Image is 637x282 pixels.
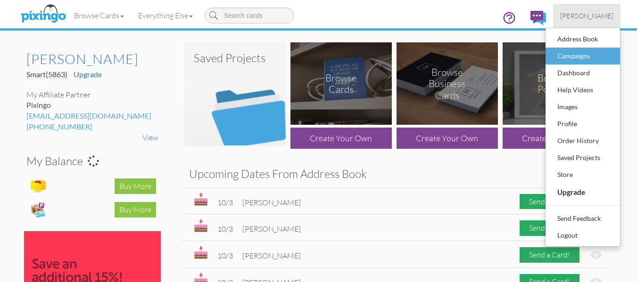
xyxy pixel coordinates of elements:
[242,224,301,234] span: [PERSON_NAME]
[520,247,579,263] div: Send a Card!
[242,198,301,207] span: [PERSON_NAME]
[29,177,48,195] img: points-icon.png
[555,228,611,242] div: Logout
[315,72,366,96] div: Browse Cards
[546,149,620,166] a: Saved Projects
[555,117,611,131] div: Profile
[194,219,208,232] img: bday.svg
[184,42,286,146] img: saved-projects2.png
[546,98,620,115] a: Images
[546,81,620,98] a: Help Videos
[74,70,102,79] a: Upgrade
[26,121,158,132] div: [PHONE_NUMBER]
[205,8,294,24] input: Search cards
[26,70,67,79] span: Smart
[217,197,233,208] div: 10/3
[590,250,602,260] img: eye-ban.svg
[546,64,620,81] a: Dashboard
[26,100,158,111] div: Pixingo
[194,193,208,206] img: bday.svg
[546,166,620,183] a: Store
[520,194,579,209] div: Send a Card!
[29,200,48,219] img: expense-icon.png
[217,250,233,261] div: 10/3
[546,31,620,48] a: Address Book
[555,49,611,63] div: Campaigns
[194,52,276,64] h3: Saved Projects
[26,89,158,100] div: My Affiliate Partner
[26,52,158,67] a: [PERSON_NAME]
[26,111,158,121] div: [EMAIL_ADDRESS][DOMAIN_NAME]
[26,70,69,79] a: Smart(5863)
[242,251,301,260] span: [PERSON_NAME]
[555,134,611,148] div: Order History
[194,246,208,259] img: bday.svg
[397,128,498,149] div: Create Your Own
[560,12,613,20] span: [PERSON_NAME]
[290,128,392,149] div: Create Your Own
[555,168,611,182] div: Store
[546,132,620,149] a: Order History
[528,72,579,96] div: Browse Posters
[142,133,158,142] a: View
[555,66,611,80] div: Dashboard
[115,202,156,218] div: Buy More
[546,183,620,201] a: Upgrade
[503,128,604,149] div: Create Your Own
[189,168,599,180] h3: Upcoming Dates From Address Book
[503,42,604,125] img: browse-posters.png
[546,210,620,227] a: Send Feedback
[546,227,620,244] a: Logout
[67,4,131,27] a: Browse Cards
[555,32,611,46] div: Address Book
[115,178,156,194] div: Buy More
[546,48,620,64] a: Campaigns
[555,211,611,226] div: Send Feedback
[290,42,392,125] img: browse-cards.png
[422,66,472,101] div: Browse Business Cards
[26,155,151,167] h3: My Balance
[555,83,611,97] div: Help Videos
[217,224,233,234] div: 10/3
[520,220,579,236] div: Send a Card!
[131,4,200,27] a: Everything Else
[555,151,611,165] div: Saved Projects
[26,52,149,67] h2: [PERSON_NAME]
[46,70,67,79] span: (5863)
[530,11,546,25] img: comments.svg
[546,115,620,132] a: Profile
[397,42,498,125] img: browse-business-cards.png
[555,185,611,200] div: Upgrade
[553,4,620,28] a: [PERSON_NAME]
[555,100,611,114] div: Images
[18,2,68,26] img: pixingo logo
